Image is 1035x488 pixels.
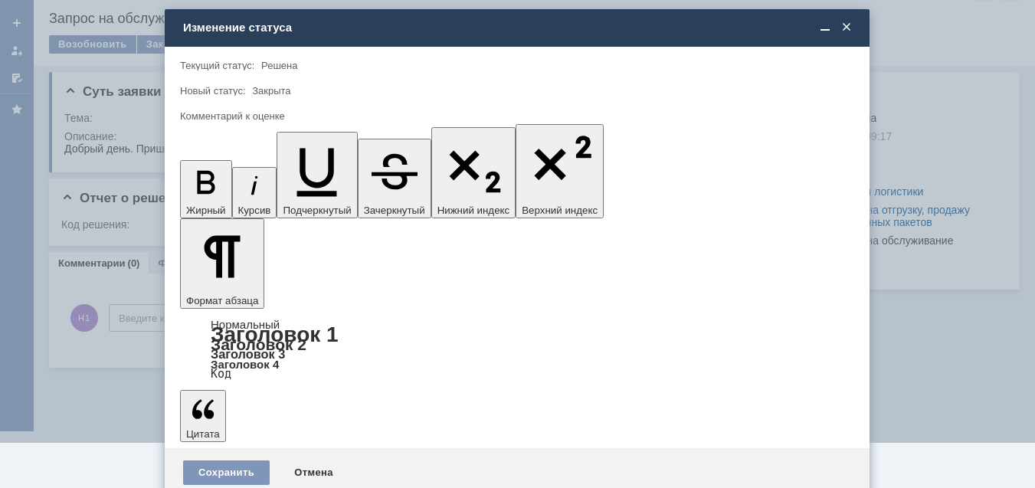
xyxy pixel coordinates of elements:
span: Нижний индекс [437,205,510,216]
button: Подчеркнутый [277,132,357,218]
span: Формат абзаца [186,295,258,306]
button: Нижний индекс [431,127,516,218]
span: Свернуть (Ctrl + M) [817,21,833,34]
a: Заголовок 1 [211,323,339,346]
div: Комментарий к оценке [180,111,851,121]
span: Подчеркнутый [283,205,351,216]
span: Курсив [238,205,271,216]
a: Код [211,367,231,381]
a: Заголовок 2 [211,336,306,353]
button: Зачеркнутый [358,139,431,218]
span: Зачеркнутый [364,205,425,216]
div: Изменение статуса [183,21,854,34]
button: Цитата [180,390,226,442]
a: Нормальный [211,318,280,331]
a: Заголовок 3 [211,347,285,361]
span: Закрыть [839,21,854,34]
label: Текущий статус: [180,60,254,71]
a: Заголовок 4 [211,358,279,371]
button: Верхний индекс [516,124,604,218]
span: Закрыта [252,85,290,97]
label: Новый статус: [180,85,246,97]
span: Цитата [186,428,220,440]
span: Решена [261,60,297,71]
div: Формат абзаца [180,319,854,379]
button: Формат абзаца [180,218,264,309]
button: Курсив [232,167,277,218]
button: Жирный [180,160,232,218]
span: Верхний индекс [522,205,598,216]
span: Жирный [186,205,226,216]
